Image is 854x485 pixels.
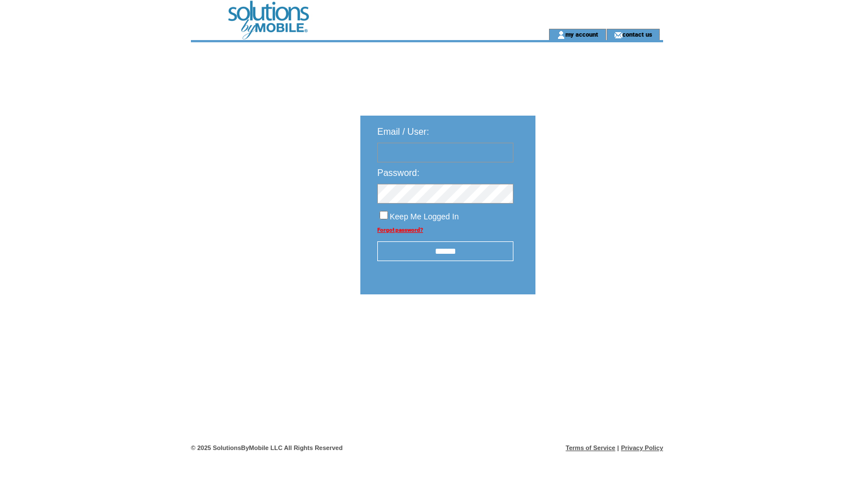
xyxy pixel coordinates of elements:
[617,444,619,451] span: |
[390,212,459,221] span: Keep Me Logged In
[566,444,616,451] a: Terms of Service
[621,444,663,451] a: Privacy Policy
[565,30,598,38] a: my account
[557,30,565,39] img: account_icon.gif;jsessionid=F7E2773BAA4A231E2BC5FC32C8125D70
[377,127,429,136] span: Email / User:
[568,323,625,337] img: transparent.png;jsessionid=F7E2773BAA4A231E2BC5FC32C8125D70
[614,30,622,39] img: contact_us_icon.gif;jsessionid=F7E2773BAA4A231E2BC5FC32C8125D70
[377,168,420,178] span: Password:
[191,444,343,451] span: © 2025 SolutionsByMobile LLC All Rights Reserved
[377,227,423,233] a: Forgot password?
[622,30,652,38] a: contact us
